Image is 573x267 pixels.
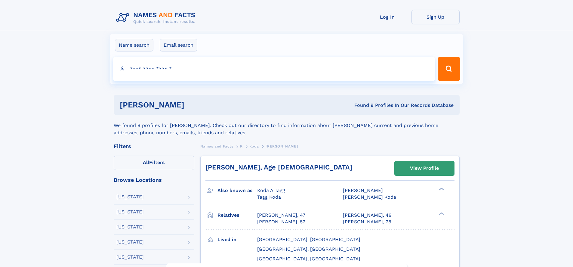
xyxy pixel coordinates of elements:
[113,57,435,81] input: search input
[249,144,259,148] span: Koda
[257,194,281,200] span: Tagg Koda
[120,101,270,109] h1: [PERSON_NAME]
[217,234,257,245] h3: Lived in
[269,102,454,109] div: Found 9 Profiles In Our Records Database
[240,142,243,150] a: K
[217,210,257,220] h3: Relatives
[343,212,392,219] a: [PERSON_NAME], 49
[410,161,439,175] div: View Profile
[114,10,200,26] img: Logo Names and Facts
[411,10,460,24] a: Sign Up
[116,225,144,229] div: [US_STATE]
[257,237,360,242] span: [GEOGRAPHIC_DATA], [GEOGRAPHIC_DATA]
[116,210,144,214] div: [US_STATE]
[257,219,305,225] a: [PERSON_NAME], 52
[115,39,153,51] label: Name search
[116,255,144,259] div: [US_STATE]
[114,115,460,136] div: We found 9 profiles for [PERSON_NAME]. Check out our directory to find information about [PERSON_...
[437,187,445,191] div: ❯
[257,188,285,193] span: Koda A Tagg
[143,160,149,165] span: All
[249,142,259,150] a: Koda
[257,246,360,252] span: [GEOGRAPHIC_DATA], [GEOGRAPHIC_DATA]
[395,161,454,175] a: View Profile
[114,144,194,149] div: Filters
[257,212,305,219] a: [PERSON_NAME], 47
[257,256,360,262] span: [GEOGRAPHIC_DATA], [GEOGRAPHIC_DATA]
[438,57,460,81] button: Search Button
[240,144,243,148] span: K
[205,163,352,171] a: [PERSON_NAME], Age [DEMOGRAPHIC_DATA]
[343,194,396,200] span: [PERSON_NAME] Koda
[116,240,144,244] div: [US_STATE]
[114,156,194,170] label: Filters
[116,194,144,199] div: [US_STATE]
[343,188,383,193] span: [PERSON_NAME]
[114,177,194,183] div: Browse Locations
[437,212,445,216] div: ❯
[200,142,233,150] a: Names and Facts
[160,39,197,51] label: Email search
[363,10,411,24] a: Log In
[266,144,298,148] span: [PERSON_NAME]
[343,219,391,225] a: [PERSON_NAME], 28
[217,185,257,196] h3: Also known as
